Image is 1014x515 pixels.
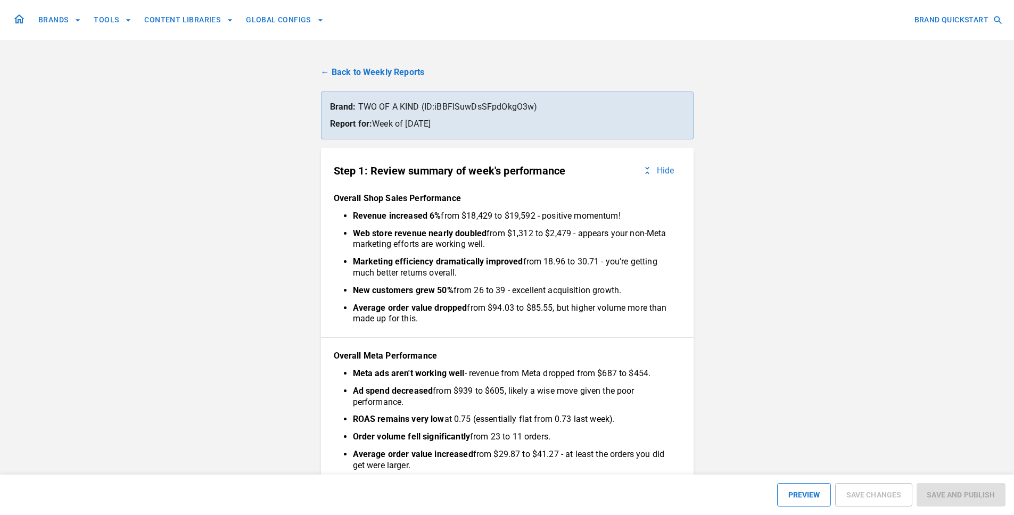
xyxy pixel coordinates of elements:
[353,449,672,471] li: from $29.87 to $41.27 - at least the orders you did get were larger.
[353,228,487,238] strong: Web store revenue nearly doubled
[777,483,831,506] button: PREVIEW
[34,10,85,30] button: BRANDS
[353,285,454,295] strong: New customers grew 50%
[330,102,356,112] strong: Brand:
[353,449,473,459] strong: Average order value increased
[353,368,672,379] li: - revenue from Meta dropped from $687 to $454.
[330,119,373,129] strong: Report for:
[353,303,467,313] strong: Average order value dropped
[353,414,672,425] li: at 0.75 (essentially flat from 0.73 last week).
[140,10,237,30] button: CONTENT LIBRARIES
[334,164,566,177] p: Step 1: Review summary of week's performance
[353,431,470,442] strong: Order volume fell significantly
[353,386,672,408] li: from $939 to $605, likely a wise move given the poor performance.
[636,161,681,180] button: Hide
[89,10,136,30] button: TOOLS
[353,256,523,267] strong: Marketing efficiency dramatically improved
[353,386,433,396] strong: Ad spend decreased
[657,165,674,176] p: Hide
[353,368,465,378] strong: Meta ads aren't working well
[242,10,328,30] button: GLOBAL CONFIGS
[321,66,694,79] a: ← Back to Weekly Reports
[353,211,672,222] li: from $18,429 to $19,592 - positive momentum!
[330,101,685,113] p: TWO OF A KIND (ID: iBBFlSuwDsSFpdOkgO3w )
[334,193,681,204] p: Overall Shop Sales Performance
[353,256,672,279] li: from 18.96 to 30.71 - you're getting much better returns overall.
[353,211,441,221] strong: Revenue increased 6%
[353,228,672,251] li: from $1,312 to $2,479 - appears your non-Meta marketing efforts are working well.
[353,303,672,325] li: from $94.03 to $85.55, but higher volume more than made up for this.
[353,285,672,296] li: from 26 to 39 - excellent acquisition growth.
[910,10,1005,30] button: BRAND QUICKSTART
[353,431,672,443] li: from 23 to 11 orders.
[330,118,685,130] p: Week of [DATE]
[353,414,444,424] strong: ROAS remains very low
[334,351,681,362] p: Overall Meta Performance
